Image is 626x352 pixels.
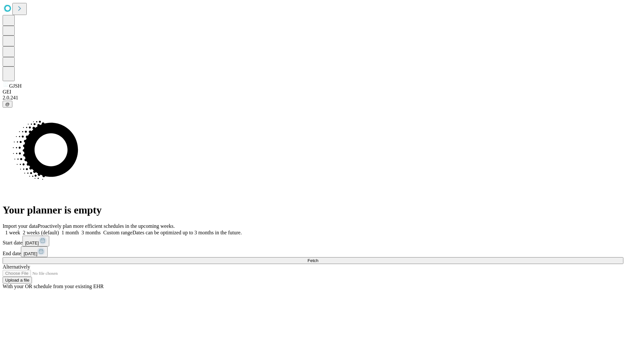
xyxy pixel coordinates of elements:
span: Fetch [307,258,318,263]
button: [DATE] [22,236,49,246]
div: GEI [3,89,623,95]
h1: Your planner is empty [3,204,623,216]
span: [DATE] [25,241,39,245]
button: Upload a file [3,277,32,284]
span: [DATE] [23,251,37,256]
button: Fetch [3,257,623,264]
span: Import your data [3,223,38,229]
div: 2.0.241 [3,95,623,101]
span: With your OR schedule from your existing EHR [3,284,104,289]
span: 2 weeks (default) [23,230,59,235]
span: 1 week [5,230,20,235]
span: Custom range [103,230,132,235]
div: End date [3,246,623,257]
span: Proactively plan more efficient schedules in the upcoming weeks. [38,223,175,229]
span: @ [5,102,10,107]
span: Alternatively [3,264,30,270]
span: GJSH [9,83,22,89]
span: Dates can be optimized up to 3 months in the future. [132,230,242,235]
span: 1 month [62,230,79,235]
div: Start date [3,236,623,246]
button: @ [3,101,12,108]
button: [DATE] [21,246,48,257]
span: 3 months [82,230,101,235]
